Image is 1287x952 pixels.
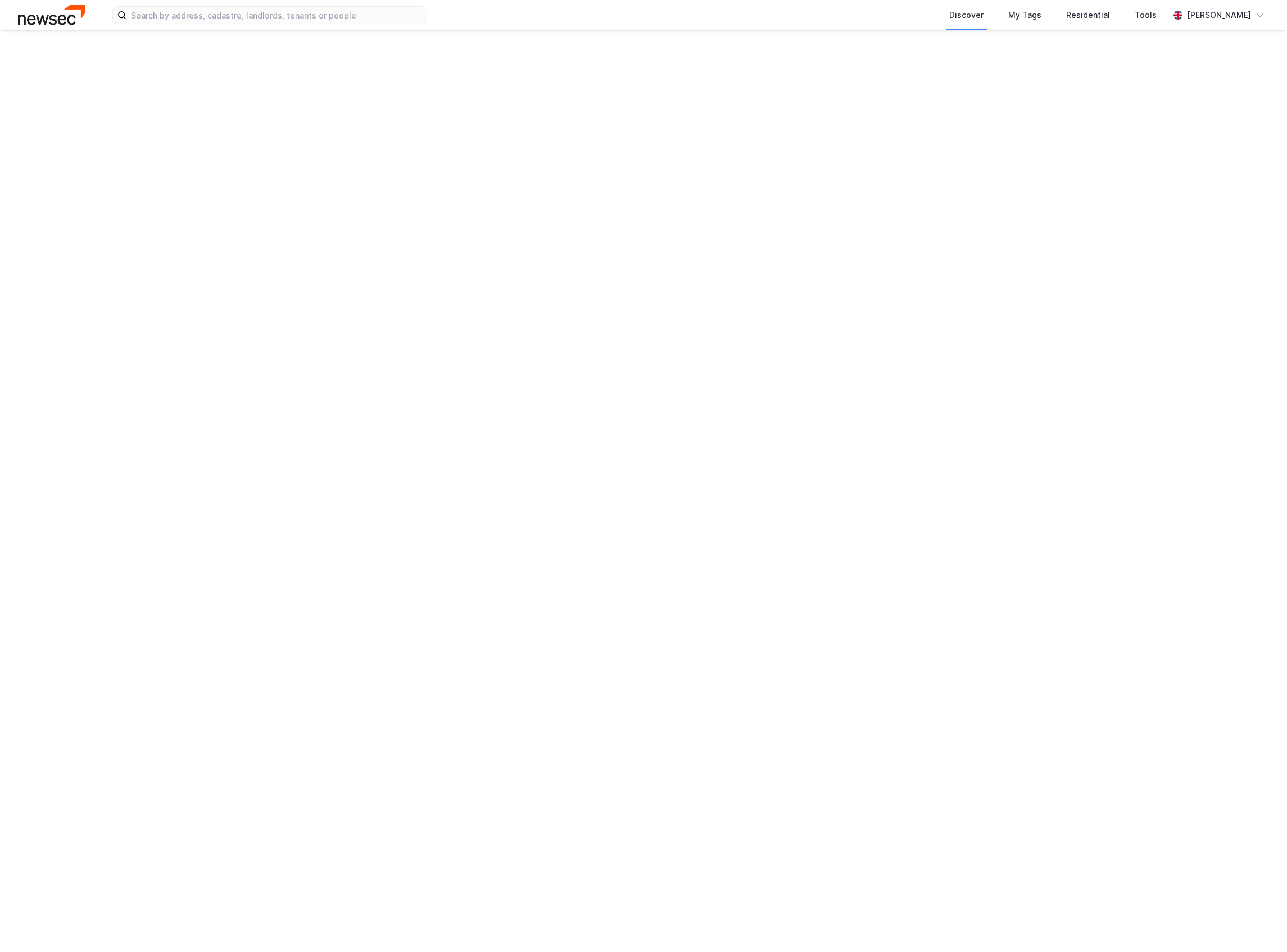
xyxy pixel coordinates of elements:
[1231,898,1287,952] iframe: Chat Widget
[18,5,85,25] img: newsec-logo.f6e21ccffca1b3a03d2d.png
[126,7,427,24] input: Search by address, cadastre, landlords, tenants or people
[1187,8,1251,22] div: [PERSON_NAME]
[949,8,984,22] div: Discover
[1066,8,1110,22] div: Residential
[1135,8,1157,22] div: Tools
[1008,8,1041,22] div: My Tags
